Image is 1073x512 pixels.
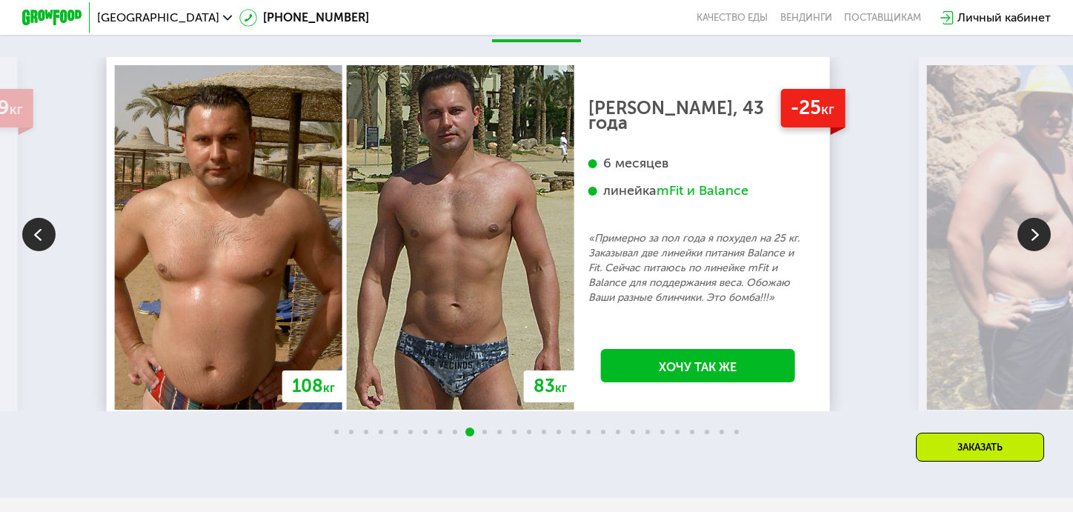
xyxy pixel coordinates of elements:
div: линейка [588,182,807,199]
span: [GEOGRAPHIC_DATA] [97,12,219,24]
div: mFit и Balance [657,182,748,199]
div: Заказать [916,433,1044,462]
div: -25 [780,89,845,127]
span: кг [323,381,335,395]
div: поставщикам [844,12,921,24]
div: 83 [524,370,577,402]
div: [PERSON_NAME], 43 года [588,101,807,130]
img: Slide right [1017,218,1051,251]
a: Качество еды [697,12,768,24]
div: 108 [282,370,345,402]
span: кг [10,101,23,118]
div: Личный кабинет [957,9,1051,27]
span: кг [555,381,567,395]
span: кг [821,101,834,118]
a: Хочу так же [601,349,794,382]
a: [PHONE_NUMBER] [239,9,369,27]
img: Slide left [22,218,56,251]
div: 6 месяцев [588,155,807,172]
p: «Примерно за пол года я похудел на 25 кг. Заказывал две линейки питания Balance и Fit. Сейчас пит... [588,231,807,306]
a: Вендинги [780,12,832,24]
